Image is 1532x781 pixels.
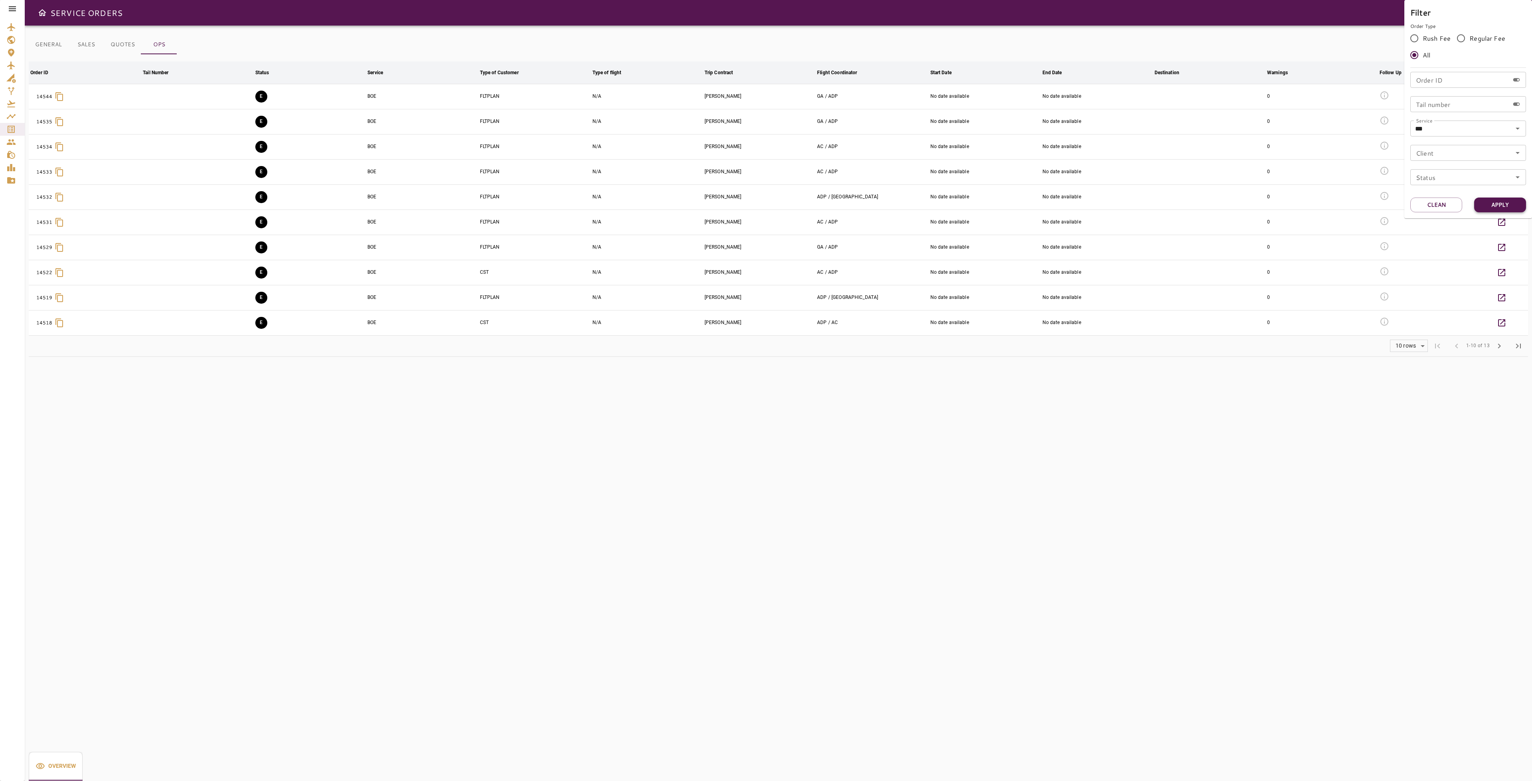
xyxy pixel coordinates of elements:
button: Apply [1474,198,1526,212]
span: Rush Fee [1423,34,1451,43]
label: Service [1416,117,1433,124]
span: Regular Fee [1469,34,1505,43]
h6: Filter [1410,6,1526,19]
button: Open [1512,123,1523,134]
button: Open [1512,147,1523,158]
span: All [1423,50,1430,60]
div: rushFeeOrder [1410,30,1526,63]
p: Order Type [1410,23,1526,30]
button: Clean [1410,198,1462,212]
button: Open [1512,172,1523,183]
